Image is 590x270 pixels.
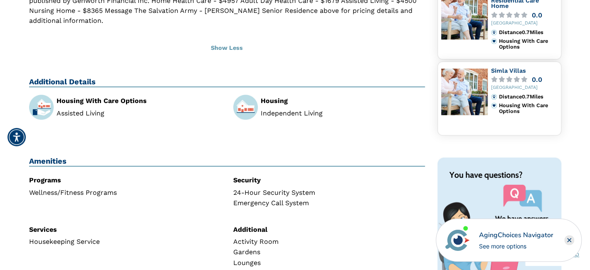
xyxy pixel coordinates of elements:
div: Distance 0.7 Miles [499,29,557,35]
img: primary.svg [491,38,497,44]
div: 0.0 [532,76,542,83]
div: Distance 0.7 Miles [499,94,557,100]
div: Security [233,177,425,184]
div: Housekeeping Service [29,238,221,245]
div: See more options [479,242,553,250]
div: Services [29,226,221,233]
div: Gardens [233,249,425,255]
div: Close [564,235,574,245]
div: Housing With Care Options [499,103,557,115]
div: Housing [261,98,425,104]
div: [GEOGRAPHIC_DATA] [491,21,558,26]
img: distance.svg [491,29,497,35]
img: distance.svg [491,94,497,100]
div: 0.0 [532,12,542,18]
h2: Additional Details [29,77,425,87]
div: Emergency Call System [233,200,425,206]
div: 24-Hour Security System [233,189,425,196]
div: Wellness/Fitness Programs [29,189,221,196]
img: avatar [443,226,472,254]
h2: Amenities [29,157,425,167]
div: AgingChoices Navigator [479,230,553,240]
a: Simla Villas [491,67,526,74]
div: [GEOGRAPHIC_DATA] [491,85,558,91]
img: primary.svg [491,103,497,108]
button: Show Less [29,39,425,57]
div: Programs [29,177,221,184]
div: Housing With Care Options [499,38,557,50]
li: Independent Living [261,110,425,117]
div: Housing With Care Options [57,98,221,104]
div: Additional [233,226,425,233]
div: Accessibility Menu [7,128,26,146]
a: 0.0 [491,12,558,18]
div: Lounges [233,260,425,266]
li: Assisted Living [57,110,221,117]
div: Activity Room [233,238,425,245]
a: 0.0 [491,76,558,83]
